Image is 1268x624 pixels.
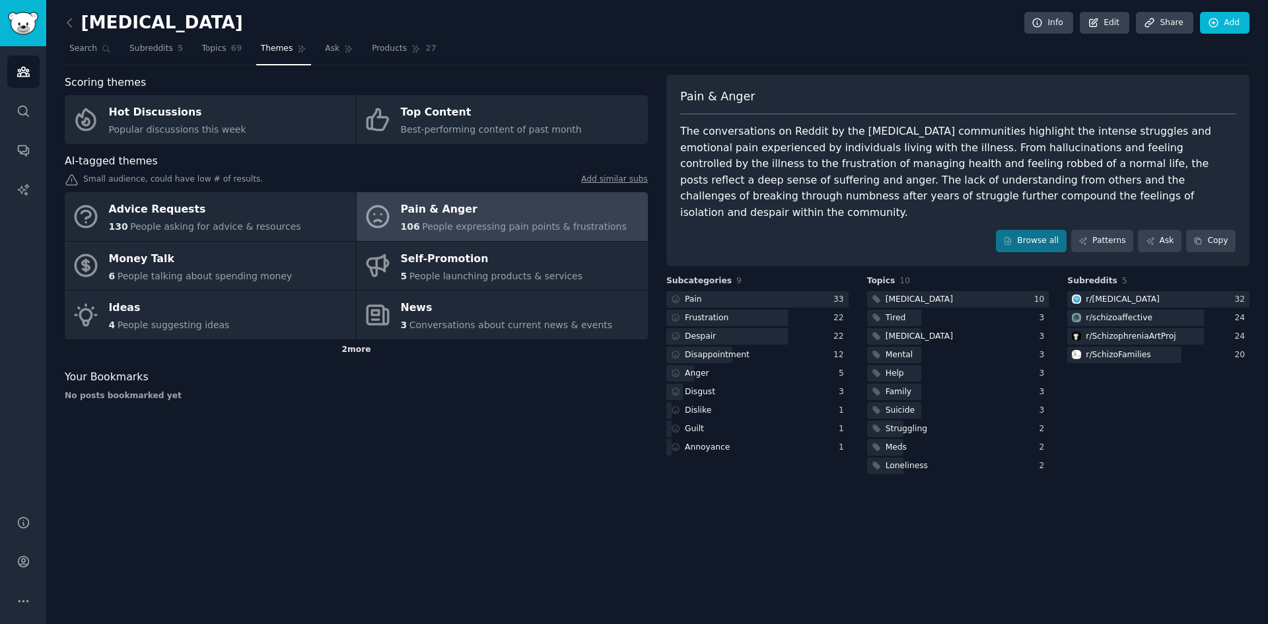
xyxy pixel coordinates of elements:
a: Edit [1080,12,1129,34]
div: 10 [1034,294,1049,306]
div: Annoyance [685,442,730,454]
a: Add similar subs [581,174,648,188]
div: r/ SchizophreniaArtProj [1086,331,1176,343]
a: Loneliness2 [867,458,1049,474]
a: [MEDICAL_DATA]10 [867,291,1049,308]
span: 69 [231,43,242,55]
div: r/ [MEDICAL_DATA] [1086,294,1160,306]
span: AI-tagged themes [65,153,158,170]
span: 6 [109,271,116,281]
div: 22 [833,312,849,324]
div: Struggling [886,423,927,435]
a: Products27 [367,38,441,65]
div: Suicide [886,405,915,417]
a: [MEDICAL_DATA]3 [867,328,1049,345]
img: SchizophreniaArtProj [1072,331,1081,341]
div: Tired [886,312,906,324]
span: Popular discussions this week [109,124,246,135]
span: Themes [261,43,293,55]
div: [MEDICAL_DATA] [886,331,953,343]
span: Scoring themes [65,75,146,91]
img: SchizoFamilies [1072,350,1081,359]
span: Topics [201,43,226,55]
span: Best-performing content of past month [401,124,582,135]
a: Help3 [867,365,1049,382]
span: Topics [867,275,896,287]
div: Advice Requests [109,199,301,221]
span: Subreddits [129,43,173,55]
a: SchizophreniaArtProjr/SchizophreniaArtProj24 [1067,328,1250,345]
span: Subcategories [666,275,732,287]
div: Guilt [685,423,704,435]
div: 3 [1039,386,1049,398]
a: Ask [1138,230,1181,252]
a: Advice Requests130People asking for advice & resources [65,192,356,241]
a: News3Conversations about current news & events [357,291,648,339]
a: Money Talk6People talking about spending money [65,242,356,291]
a: Suicide3 [867,402,1049,419]
span: 5 [178,43,184,55]
a: Top ContentBest-performing content of past month [357,95,648,144]
div: Disgust [685,386,715,398]
a: schizoaffectiver/schizoaffective24 [1067,310,1250,326]
span: Search [69,43,97,55]
a: Ask [320,38,358,65]
div: Pain [685,294,702,306]
div: The conversations on Reddit by the [MEDICAL_DATA] communities highlight the intense struggles and... [680,123,1236,221]
div: 33 [833,294,849,306]
div: Despair [685,331,716,343]
span: People asking for advice & resources [130,221,300,232]
div: Help [886,368,904,380]
div: [MEDICAL_DATA] [886,294,953,306]
div: Small audience, could have low # of results. [65,174,648,188]
a: schizophreniar/[MEDICAL_DATA]32 [1067,291,1250,308]
div: Top Content [401,102,582,123]
a: Meds2 [867,439,1049,456]
div: 3 [1039,349,1049,361]
span: 4 [109,320,116,330]
a: Annoyance1 [666,439,849,456]
div: 2 [1039,442,1049,454]
div: 2 [1039,460,1049,472]
div: Meds [886,442,907,454]
div: 1 [839,423,849,435]
a: Themes [256,38,312,65]
a: Browse all [996,230,1067,252]
a: Mental3 [867,347,1049,363]
div: Hot Discussions [109,102,246,123]
span: 27 [425,43,437,55]
a: Pain33 [666,291,849,308]
a: Add [1200,12,1250,34]
span: People launching products & services [409,271,582,281]
a: Frustration22 [666,310,849,326]
a: Search [65,38,116,65]
div: 24 [1234,312,1250,324]
div: r/ schizoaffective [1086,312,1152,324]
a: Anger5 [666,365,849,382]
a: Dislike1 [666,402,849,419]
div: 2 [1039,423,1049,435]
div: 5 [839,368,849,380]
div: Mental [886,349,913,361]
a: Topics69 [197,38,246,65]
div: 3 [1039,331,1049,343]
div: 20 [1234,349,1250,361]
h2: [MEDICAL_DATA] [65,13,243,34]
span: Subreddits [1067,275,1117,287]
div: 22 [833,331,849,343]
span: Products [372,43,407,55]
div: 3 [839,386,849,398]
div: Money Talk [109,248,293,269]
div: Self-Promotion [401,248,583,269]
div: Anger [685,368,709,380]
a: Patterns [1071,230,1133,252]
div: Ideas [109,298,230,319]
div: 1 [839,405,849,417]
div: Dislike [685,405,711,417]
a: Despair22 [666,328,849,345]
span: Pain & Anger [680,88,755,105]
a: Self-Promotion5People launching products & services [357,242,648,291]
div: Pain & Anger [401,199,627,221]
div: 12 [833,349,849,361]
div: 24 [1234,331,1250,343]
